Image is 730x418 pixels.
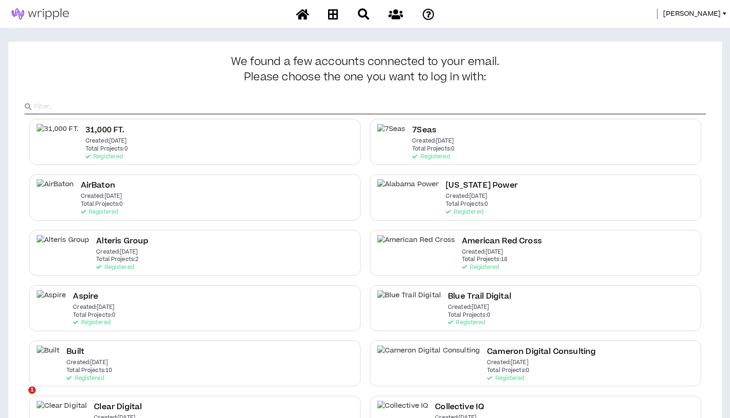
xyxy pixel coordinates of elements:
img: Cameron Digital Consulting [377,346,480,366]
img: Alabama Power [377,179,439,200]
p: Registered [81,209,118,216]
p: Created: [DATE] [85,138,127,144]
input: Filter.. [34,100,706,114]
span: Please choose the one you want to log in with: [244,71,486,84]
img: 7Seas [377,124,406,145]
h2: American Red Cross [462,235,542,248]
p: Created: [DATE] [81,193,122,200]
p: Registered [446,209,483,216]
h2: [US_STATE] Power [446,179,518,192]
p: Created: [DATE] [73,304,114,311]
p: Registered [66,375,104,382]
p: Created: [DATE] [487,359,528,366]
h2: 7Seas [412,124,436,137]
p: Created: [DATE] [66,359,108,366]
img: Blue Trail Digital [377,290,441,311]
p: Total Projects: 0 [412,146,454,152]
img: Alteris Group [37,235,90,256]
h2: Built [66,346,84,358]
p: Created: [DATE] [412,138,454,144]
span: [PERSON_NAME] [663,9,721,19]
h2: Collective IQ [435,401,484,413]
p: Total Projects: 10 [66,367,112,374]
p: Registered [487,375,524,382]
p: Registered [412,154,449,160]
p: Registered [85,154,123,160]
p: Total Projects: 0 [448,312,490,319]
h2: Cameron Digital Consulting [487,346,596,358]
p: Total Projects: 2 [96,256,138,263]
p: Created: [DATE] [448,304,489,311]
p: Created: [DATE] [462,249,503,255]
img: 31,000 FT. [37,124,79,145]
span: 1 [28,386,36,394]
img: Built [37,346,60,366]
iframe: Intercom live chat [9,386,32,409]
p: Total Projects: 0 [73,312,115,319]
p: Total Projects: 0 [446,201,488,208]
h2: Blue Trail Digital [448,290,511,303]
p: Registered [462,264,499,271]
img: American Red Cross [377,235,455,256]
img: Aspire [37,290,66,311]
p: Created: [DATE] [446,193,487,200]
p: Total Projects: 0 [81,201,123,208]
h2: Alteris Group [96,235,148,248]
p: Total Projects: 0 [85,146,128,152]
h2: Clear Digital [94,401,142,413]
h2: Aspire [73,290,98,303]
p: Created: [DATE] [96,249,138,255]
h2: AirBaton [81,179,115,192]
p: Registered [96,264,133,271]
h3: We found a few accounts connected to your email. [25,56,706,84]
p: Total Projects: 0 [487,367,529,374]
p: Registered [73,320,110,326]
img: AirBaton [37,179,74,200]
h2: 31,000 FT. [85,124,125,137]
p: Registered [448,320,485,326]
p: Total Projects: 18 [462,256,507,263]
